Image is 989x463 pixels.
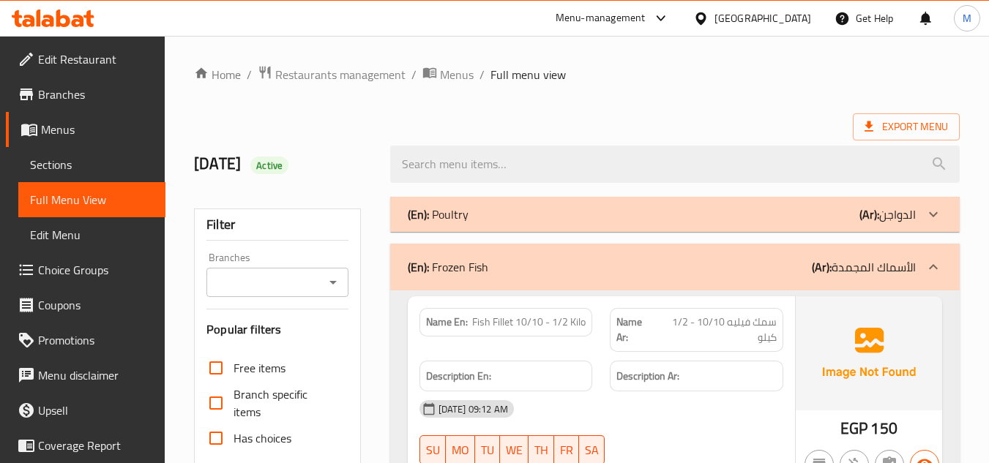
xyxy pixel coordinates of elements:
[433,402,514,416] span: [DATE] 09:12 AM
[18,217,165,252] a: Edit Menu
[41,121,154,138] span: Menus
[452,440,469,461] span: MO
[18,147,165,182] a: Sections
[38,366,154,384] span: Menu disclaimer
[6,252,165,287] a: Choice Groups
[440,66,474,83] span: Menus
[714,10,811,26] div: [GEOGRAPHIC_DATA]
[6,323,165,358] a: Promotions
[481,440,494,461] span: TU
[490,66,566,83] span: Full menu view
[408,203,429,225] b: (En):
[250,159,288,173] span: Active
[6,287,165,323] a: Coupons
[426,440,440,461] span: SU
[234,429,291,447] span: Has choices
[870,414,897,443] span: 150
[479,66,485,83] li: /
[18,182,165,217] a: Full Menu View
[38,296,154,314] span: Coupons
[472,315,586,330] span: Fish Fillet 10/10 - 1/2 Kilo
[206,321,348,338] h3: Popular filters
[853,113,960,140] span: Export Menu
[655,315,777,345] span: سمك فيليه 10/10 - 1/2 كيلو
[194,66,241,83] a: Home
[812,258,916,276] p: الأسماك المجمدة
[422,65,474,84] a: Menus
[38,331,154,349] span: Promotions
[390,146,960,183] input: search
[506,440,523,461] span: WE
[38,50,154,68] span: Edit Restaurant
[194,65,960,84] nav: breadcrumb
[390,244,960,290] div: (En): Frozen Fish(Ar):الأسماك المجمدة
[390,197,960,232] div: (En): Poultry(Ar):الدواجن
[408,206,469,223] p: Poultry
[812,256,832,278] b: (Ar):
[206,209,348,241] div: Filter
[247,66,252,83] li: /
[560,440,573,461] span: FR
[411,66,417,83] li: /
[6,42,165,77] a: Edit Restaurant
[585,440,599,461] span: SA
[323,272,343,293] button: Open
[38,261,154,279] span: Choice Groups
[796,296,942,410] img: Ae5nvW7+0k+MAAAAAElFTkSuQmCC
[426,315,468,330] strong: Name En:
[30,156,154,173] span: Sections
[234,385,336,421] span: Branch specific items
[534,440,548,461] span: TH
[38,86,154,103] span: Branches
[408,256,429,278] b: (En):
[30,226,154,244] span: Edit Menu
[30,191,154,208] span: Full Menu View
[616,315,654,345] strong: Name Ar:
[6,77,165,112] a: Branches
[408,258,488,276] p: Frozen Fish
[616,367,679,385] strong: Description Ar:
[234,359,285,377] span: Free items
[426,367,491,385] strong: Description En:
[38,402,154,419] span: Upsell
[258,65,406,84] a: Restaurants management
[194,153,372,175] h2: [DATE]
[859,203,879,225] b: (Ar):
[840,414,867,443] span: EGP
[556,10,646,27] div: Menu-management
[6,112,165,147] a: Menus
[859,206,916,223] p: الدواجن
[38,437,154,454] span: Coverage Report
[963,10,971,26] span: M
[6,393,165,428] a: Upsell
[250,157,288,174] div: Active
[275,66,406,83] span: Restaurants management
[6,428,165,463] a: Coverage Report
[6,358,165,393] a: Menu disclaimer
[865,118,948,136] span: Export Menu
